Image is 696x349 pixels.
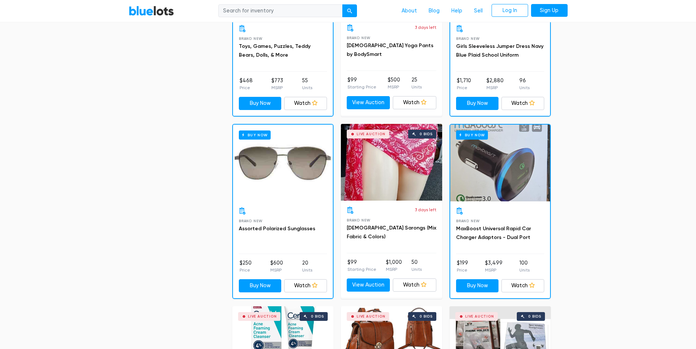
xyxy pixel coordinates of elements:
a: Watch [284,279,327,292]
a: BlueLots [129,5,174,16]
div: 0 bids [311,315,324,318]
span: Brand New [456,37,480,41]
p: 3 days left [415,24,436,31]
p: MSRP [485,267,503,273]
a: MaxBoost Universal Rapid Car Charger Adaptors - Dual Port [456,225,531,240]
li: $99 [347,258,376,273]
a: Live Auction 0 bids [341,124,442,201]
a: View Auction [347,278,390,292]
input: Search for inventory [218,4,343,18]
div: Live Auction [248,315,277,318]
a: Buy Now [456,279,499,292]
p: MSRP [386,266,402,273]
p: Starting Price [347,84,376,90]
p: Units [411,84,422,90]
p: MSRP [388,84,400,90]
li: $468 [240,77,253,91]
div: Live Auction [357,132,385,136]
li: 100 [519,259,530,274]
span: Brand New [239,37,263,41]
a: [DEMOGRAPHIC_DATA] Yoga Pants by BodySmart [347,42,433,57]
p: Units [302,84,312,91]
a: About [396,4,423,18]
li: $99 [347,76,376,91]
p: Units [302,267,312,273]
li: 20 [302,259,312,274]
p: Units [519,267,530,273]
div: Live Auction [357,315,385,318]
a: Watch [284,97,327,110]
div: 0 bids [420,132,433,136]
p: MSRP [271,84,283,91]
a: Log In [492,4,528,17]
a: [DEMOGRAPHIC_DATA] Sarongs (Mix Fabric & Colors) [347,225,436,240]
li: 96 [519,77,530,91]
li: 55 [302,77,312,91]
a: Toys, Games, Puzzles, Teddy Bears, Dolls, & More [239,43,311,58]
p: MSRP [270,267,283,273]
p: Price [240,267,252,273]
p: Units [519,84,530,91]
p: Price [457,84,471,91]
li: $250 [240,259,252,274]
li: $1,710 [457,77,471,91]
a: View Auction [347,96,390,109]
li: $773 [271,77,283,91]
a: Sell [468,4,489,18]
li: 50 [411,258,422,273]
span: Brand New [347,36,370,40]
p: Units [411,266,422,273]
div: 0 bids [528,315,541,318]
div: Live Auction [465,315,494,318]
li: $1,000 [386,258,402,273]
li: 25 [411,76,422,91]
li: $199 [457,259,468,274]
a: Sign Up [531,4,568,17]
a: Blog [423,4,445,18]
p: 3 days left [415,206,436,213]
a: Buy Now [233,125,333,201]
span: Brand New [239,219,263,223]
p: Price [457,267,468,273]
a: Help [445,4,468,18]
a: Buy Now [450,125,550,201]
h6: Buy Now [239,130,271,140]
span: Brand New [456,219,480,223]
li: $600 [270,259,283,274]
a: Watch [393,278,436,292]
a: Girls Sleeveless Jumper Dress Navy Blue Plaid School Uniform [456,43,543,58]
a: Buy Now [239,97,282,110]
p: Price [240,84,253,91]
h6: Buy Now [456,130,488,140]
div: 0 bids [420,315,433,318]
a: Watch [501,279,544,292]
li: $500 [388,76,400,91]
a: Assorted Polarized Sunglasses [239,225,315,232]
a: Watch [393,96,436,109]
li: $2,880 [486,77,504,91]
span: Brand New [347,218,370,222]
a: Buy Now [456,97,499,110]
li: $3,499 [485,259,503,274]
p: MSRP [486,84,504,91]
p: Starting Price [347,266,376,273]
a: Buy Now [239,279,282,292]
a: Watch [501,97,544,110]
